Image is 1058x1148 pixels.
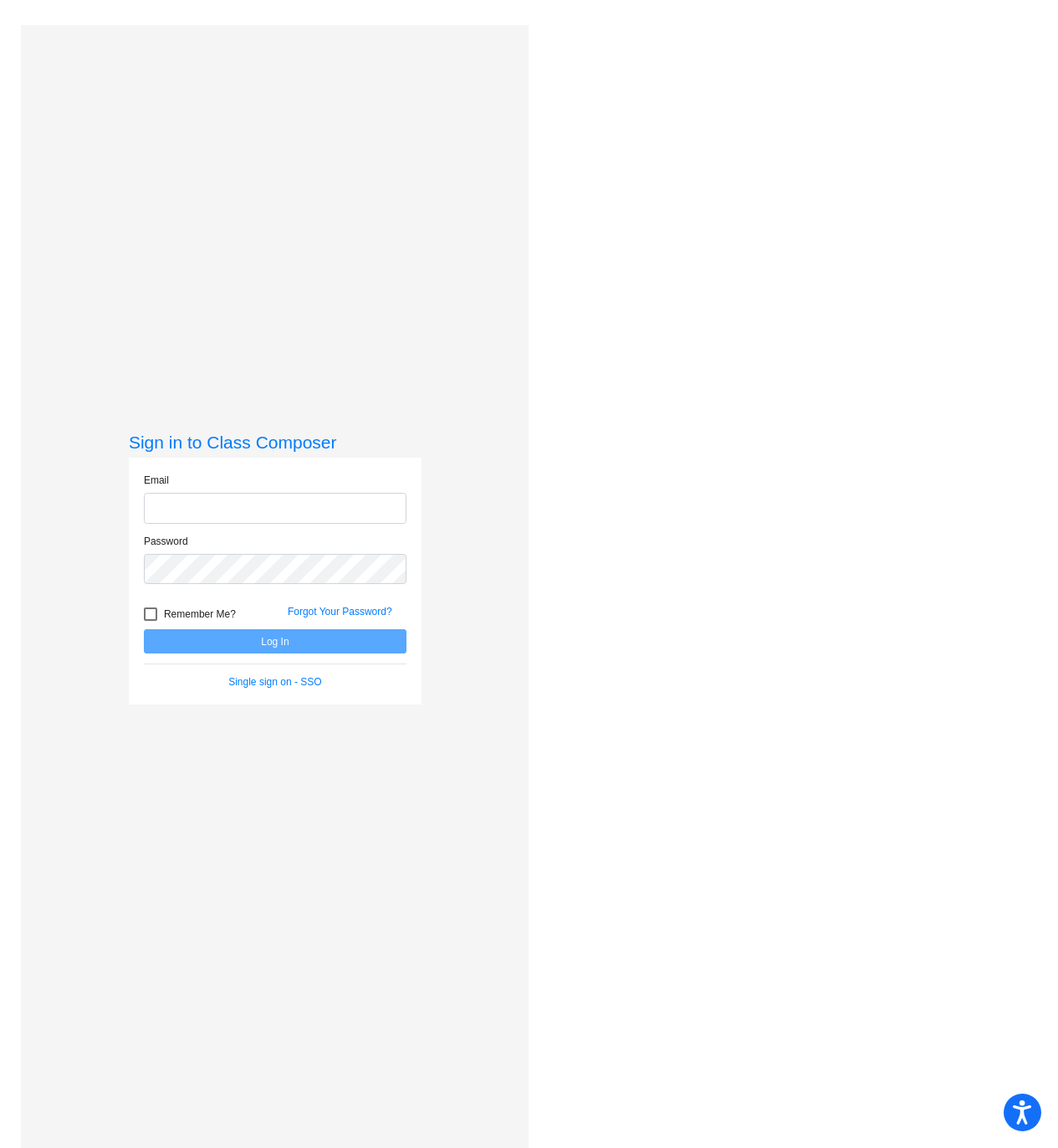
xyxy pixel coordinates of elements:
[288,606,392,618] a: Forgot Your Password?
[228,676,321,688] a: Single sign on - SSO
[129,432,422,453] h3: Sign in to Class Composer
[144,473,169,488] label: Email
[144,534,188,549] label: Password
[164,604,236,624] span: Remember Me?
[144,629,406,653] button: Log In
